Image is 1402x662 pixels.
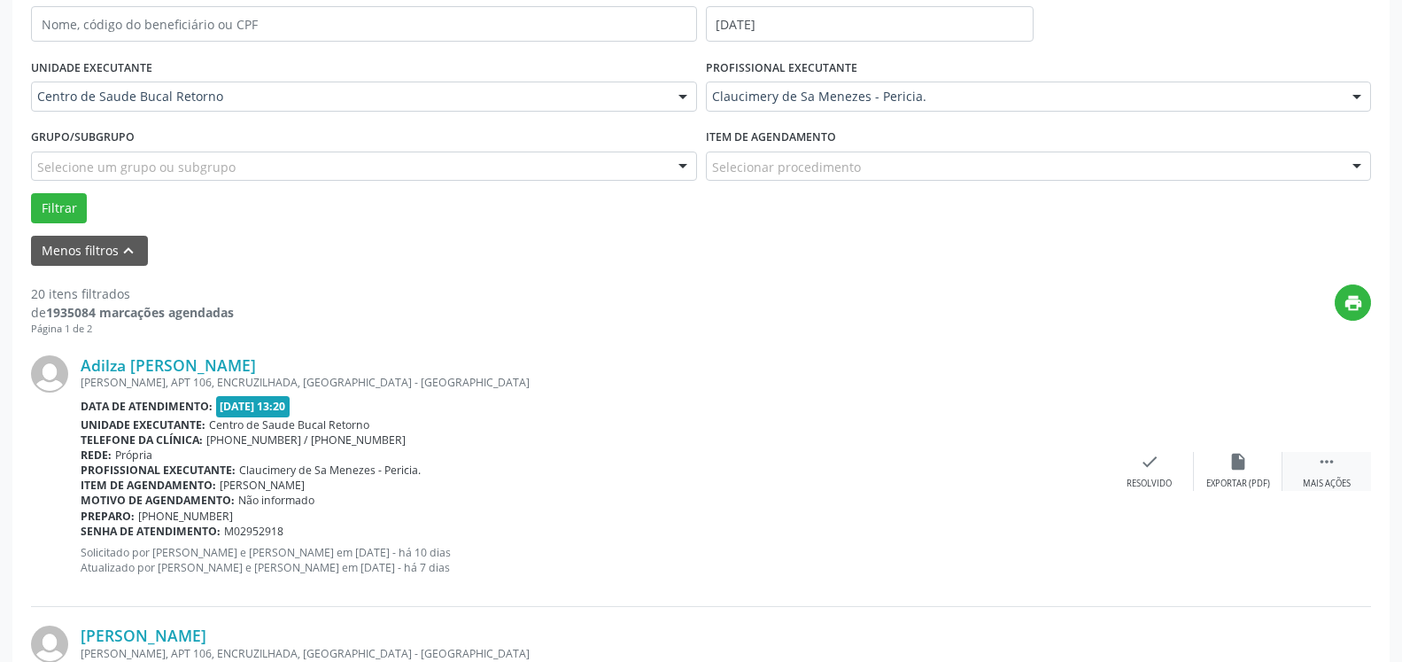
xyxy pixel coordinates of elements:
span: M02952918 [224,524,283,539]
div: Resolvido [1127,478,1172,490]
b: Unidade executante: [81,417,205,432]
span: [PHONE_NUMBER] [138,509,233,524]
i: print [1344,293,1363,313]
button: print [1335,284,1371,321]
label: Item de agendamento [706,124,836,152]
i:  [1317,452,1336,471]
span: Claucimery de Sa Menezes - Pericia. [239,463,421,478]
span: Selecionar procedimento [712,158,861,176]
span: [PHONE_NUMBER] / [PHONE_NUMBER] [206,432,406,448]
span: [PERSON_NAME] [220,478,305,493]
b: Motivo de agendamento: [81,493,235,508]
span: Própria [115,448,152,463]
div: [PERSON_NAME], APT 106, ENCRUZILHADA, [GEOGRAPHIC_DATA] - [GEOGRAPHIC_DATA] [81,375,1105,390]
span: Claucimery de Sa Menezes - Pericia. [712,88,1336,105]
label: PROFISSIONAL EXECUTANTE [706,54,857,82]
i: check [1140,452,1159,471]
div: Exportar (PDF) [1206,478,1270,490]
b: Profissional executante: [81,463,236,478]
label: UNIDADE EXECUTANTE [31,54,152,82]
div: 20 itens filtrados [31,284,234,303]
b: Senha de atendimento: [81,524,221,539]
div: Mais ações [1303,478,1351,490]
strong: 1935084 marcações agendadas [46,304,234,321]
span: Centro de Saude Bucal Retorno [37,88,661,105]
img: img [31,355,68,393]
div: [PERSON_NAME], APT 106, ENCRUZILHADA, [GEOGRAPHIC_DATA] - [GEOGRAPHIC_DATA] [81,646,1105,661]
b: Preparo: [81,509,135,524]
label: Grupo/Subgrupo [31,124,135,152]
i: keyboard_arrow_up [119,241,138,261]
input: Selecione um intervalo [706,6,1034,42]
span: [DATE] 13:20 [216,396,290,417]
b: Data de atendimento: [81,399,213,414]
a: Adilza [PERSON_NAME] [81,355,256,375]
b: Item de agendamento: [81,478,216,493]
input: Nome, código do beneficiário ou CPF [31,6,697,42]
span: Selecione um grupo ou subgrupo [37,158,236,176]
div: de [31,303,234,322]
b: Telefone da clínica: [81,432,203,448]
p: Solicitado por [PERSON_NAME] e [PERSON_NAME] em [DATE] - há 10 dias Atualizado por [PERSON_NAME] ... [81,545,1105,575]
a: [PERSON_NAME] [81,626,206,645]
b: Rede: [81,448,112,463]
span: Centro de Saude Bucal Retorno [209,417,369,432]
button: Menos filtroskeyboard_arrow_up [31,236,148,267]
i: insert_drive_file [1228,452,1248,471]
span: Não informado [238,493,314,508]
button: Filtrar [31,193,87,223]
div: Página 1 de 2 [31,322,234,337]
